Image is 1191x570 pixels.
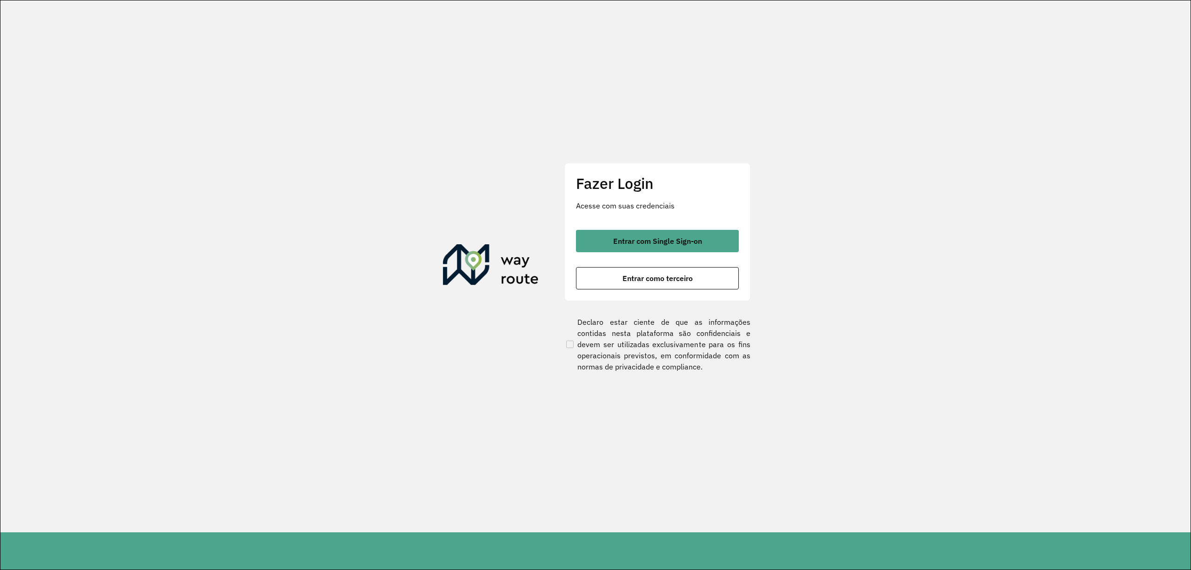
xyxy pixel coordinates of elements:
img: Roteirizador AmbevTech [443,244,539,289]
label: Declaro estar ciente de que as informações contidas nesta plataforma são confidenciais e devem se... [564,316,750,372]
h2: Fazer Login [576,174,739,192]
button: button [576,230,739,252]
p: Acesse com suas credenciais [576,200,739,211]
span: Entrar como terceiro [622,275,693,282]
button: button [576,267,739,289]
span: Entrar com Single Sign-on [613,237,702,245]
